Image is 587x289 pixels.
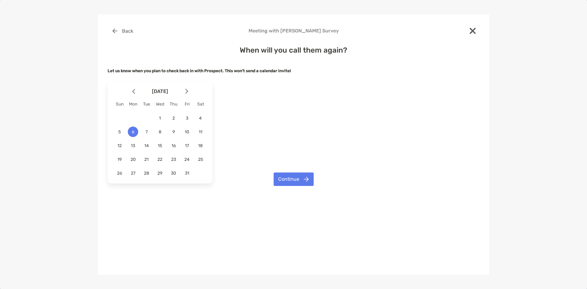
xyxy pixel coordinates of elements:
[168,129,179,135] span: 9
[195,157,206,162] span: 25
[114,157,125,162] span: 19
[140,102,153,107] div: Tue
[113,102,126,107] div: Sun
[182,171,192,176] span: 31
[182,143,192,148] span: 17
[182,129,192,135] span: 10
[304,177,309,182] img: button icon
[168,143,179,148] span: 16
[185,89,188,94] img: Arrow icon
[128,157,138,162] span: 20
[141,157,152,162] span: 21
[141,171,152,176] span: 28
[128,171,138,176] span: 27
[195,116,206,121] span: 4
[114,171,125,176] span: 26
[155,157,165,162] span: 22
[153,102,167,107] div: Wed
[141,129,152,135] span: 7
[182,116,192,121] span: 3
[126,102,140,107] div: Mon
[114,143,125,148] span: 12
[225,69,291,73] strong: This won't send a calendar invite!
[108,69,479,73] h5: Let us know when you plan to check back in with Prospect.
[108,24,138,38] button: Back
[195,129,206,135] span: 11
[132,89,135,94] img: Arrow icon
[470,28,476,34] img: close modal
[155,143,165,148] span: 15
[155,129,165,135] span: 8
[274,172,314,186] button: Continue
[168,157,179,162] span: 23
[182,157,192,162] span: 24
[128,143,138,148] span: 13
[114,129,125,135] span: 5
[136,88,184,94] span: [DATE]
[113,28,117,33] img: button icon
[180,102,194,107] div: Fri
[194,102,207,107] div: Sat
[108,28,479,34] h4: Meeting with [PERSON_NAME] Survey
[141,143,152,148] span: 14
[195,143,206,148] span: 18
[155,171,165,176] span: 29
[168,116,179,121] span: 2
[167,102,180,107] div: Thu
[155,116,165,121] span: 1
[108,46,479,54] h4: When will you call them again?
[168,171,179,176] span: 30
[128,129,138,135] span: 6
